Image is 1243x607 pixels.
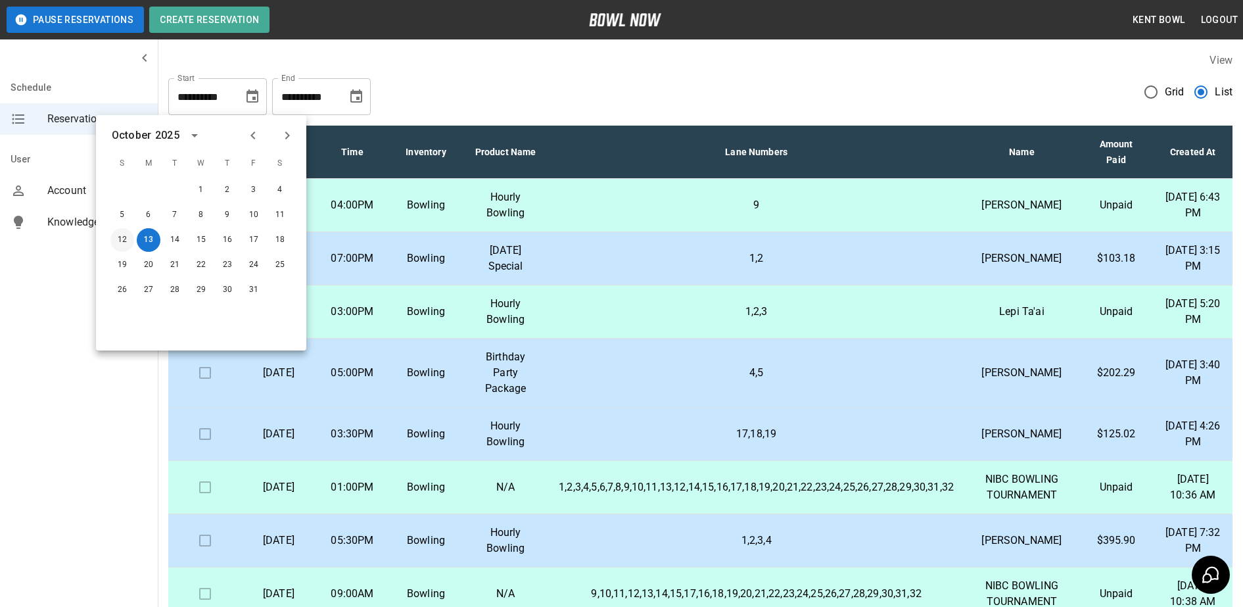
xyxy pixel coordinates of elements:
[276,124,298,147] button: Next month
[47,183,147,199] span: Account
[47,214,147,230] span: Knowledge Base
[1090,304,1143,320] p: Unpaid
[268,151,292,177] span: S
[1163,357,1222,389] p: [DATE] 3:40 PM
[559,197,954,213] p: 9
[242,228,266,252] button: Oct 17, 2025
[1163,189,1222,221] p: [DATE] 6:43 PM
[137,228,160,252] button: Oct 13, 2025
[163,253,187,277] button: Oct 21, 2025
[326,304,379,320] p: 03:00PM
[252,365,305,381] p: [DATE]
[47,111,147,127] span: Reservations
[216,228,239,252] button: Oct 16, 2025
[589,13,661,26] img: logo
[463,126,548,179] th: Product Name
[163,203,187,227] button: Oct 7, 2025
[110,228,134,252] button: Oct 12, 2025
[400,586,452,602] p: Bowling
[155,128,179,143] div: 2025
[137,151,160,177] span: M
[1209,54,1232,66] label: View
[252,479,305,495] p: [DATE]
[1163,418,1222,450] p: [DATE] 4:26 PM
[1090,479,1143,495] p: Unpaid
[400,426,452,442] p: Bowling
[252,426,305,442] p: [DATE]
[400,365,452,381] p: Bowling
[473,525,538,556] p: Hourly Bowling
[1215,84,1232,100] span: List
[1127,8,1190,32] button: Kent Bowl
[163,228,187,252] button: Oct 14, 2025
[1196,8,1243,32] button: Logout
[112,128,151,143] div: October
[189,228,213,252] button: Oct 15, 2025
[1163,472,1222,503] p: [DATE] 10:36 AM
[1090,533,1143,548] p: $395.90
[548,126,964,179] th: Lane Numbers
[473,189,538,221] p: Hourly Bowling
[1165,84,1184,100] span: Grid
[137,203,160,227] button: Oct 6, 2025
[473,243,538,274] p: [DATE] Special
[242,124,264,147] button: Previous month
[268,228,292,252] button: Oct 18, 2025
[473,349,538,397] p: Birthday Party Package
[242,151,266,177] span: F
[163,278,187,302] button: Oct 28, 2025
[183,124,206,147] button: calendar view is open, switch to year view
[473,586,538,602] p: N/A
[326,479,379,495] p: 01:00PM
[216,253,239,277] button: Oct 23, 2025
[473,296,538,328] p: Hourly Bowling
[7,7,144,33] button: Pause Reservations
[326,251,379,266] p: 07:00PM
[216,203,239,227] button: Oct 9, 2025
[268,203,292,227] button: Oct 11, 2025
[189,178,213,202] button: Oct 1, 2025
[1163,296,1222,328] p: [DATE] 5:20 PM
[1090,365,1143,381] p: $202.29
[268,253,292,277] button: Oct 25, 2025
[189,253,213,277] button: Oct 22, 2025
[1090,197,1143,213] p: Unpaid
[252,586,305,602] p: [DATE]
[326,426,379,442] p: 03:30PM
[389,126,463,179] th: Inventory
[343,84,369,110] button: Choose date, selected date is Nov 13, 2025
[326,533,379,548] p: 05:30PM
[559,304,954,320] p: 1,2,3
[216,178,239,202] button: Oct 2, 2025
[400,533,452,548] p: Bowling
[316,126,389,179] th: Time
[400,197,452,213] p: Bowling
[1090,586,1143,602] p: Unpaid
[473,479,538,495] p: N/A
[1153,126,1232,179] th: Created At
[559,365,954,381] p: 4,5
[559,479,954,495] p: 1,2,3,4,5,6,7,8,9,10,11,13,12,14,15,16,17,18,19,20,21,22,23,24,25,26,27,28,29,30,31,32
[163,151,187,177] span: T
[216,151,239,177] span: T
[559,251,954,266] p: 1,2
[242,178,266,202] button: Oct 3, 2025
[400,251,452,266] p: Bowling
[110,151,134,177] span: S
[1090,251,1143,266] p: $103.18
[110,203,134,227] button: Oct 5, 2025
[268,178,292,202] button: Oct 4, 2025
[189,151,213,177] span: W
[964,126,1079,179] th: Name
[137,278,160,302] button: Oct 27, 2025
[242,203,266,227] button: Oct 10, 2025
[559,533,954,548] p: 1,2,3,4
[110,278,134,302] button: Oct 26, 2025
[1163,525,1222,556] p: [DATE] 7:32 PM
[189,203,213,227] button: Oct 8, 2025
[1090,426,1143,442] p: $125.02
[110,253,134,277] button: Oct 19, 2025
[975,304,1069,320] p: Lepi Ta'ai
[189,278,213,302] button: Oct 29, 2025
[400,479,452,495] p: Bowling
